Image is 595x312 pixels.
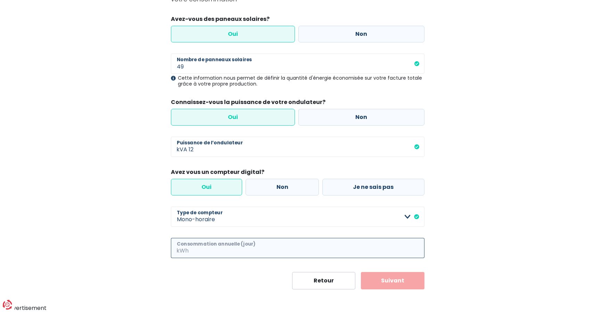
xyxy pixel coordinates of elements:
[171,75,424,87] div: Cette information nous permet de définir la quantité d'énergie économisée sur votre facture total...
[171,137,189,157] span: kVA
[292,272,356,289] button: Retour
[361,272,424,289] button: Suivant
[246,179,319,195] label: Non
[171,179,242,195] label: Oui
[171,26,295,42] label: Oui
[171,15,424,26] legend: Avez-vous des paneaux solaires?
[171,98,424,109] legend: Connaissez-vous la puissance de votre ondulateur?
[322,179,424,195] label: Je ne sais pas
[171,109,295,126] label: Oui
[298,26,424,42] label: Non
[171,168,424,179] legend: Avez vous un compteur digital?
[298,109,424,126] label: Non
[171,238,190,258] span: kWh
